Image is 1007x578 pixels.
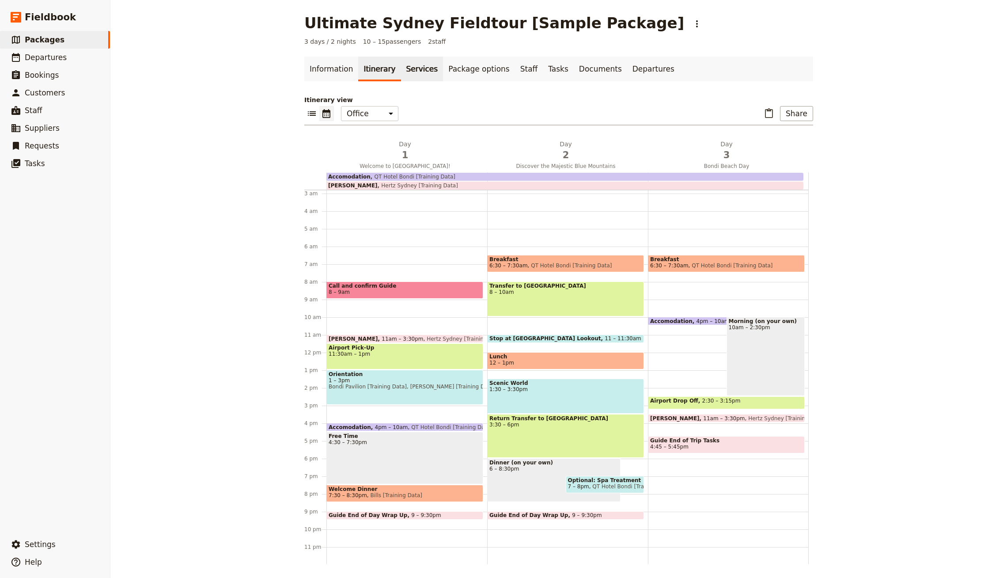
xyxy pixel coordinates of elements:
span: Fieldbook [25,11,76,24]
div: 3 am [304,190,326,197]
span: Guide End of Trip Tasks [650,437,803,444]
div: Lunch12 – 1pm [487,352,644,369]
button: Day2Discover the Majestic Blue Mountains [487,140,648,172]
div: Return Transfer to [GEOGRAPHIC_DATA]3:30 – 6pm [487,414,644,458]
button: Paste itinerary item [761,106,776,121]
span: Bondi Beach Day [648,163,805,170]
span: 4:45 – 5:45pm [650,444,689,450]
a: Staff [515,57,543,81]
a: Services [401,57,443,81]
a: Documents [574,57,627,81]
span: Stop at [GEOGRAPHIC_DATA] Lookout [489,335,605,342]
span: Bondi Pavilion [Training Data], [PERSON_NAME] [Training Data] [329,384,481,390]
div: 8 pm [304,491,326,498]
div: 2 pm [304,384,326,392]
p: Itinerary view [304,95,813,104]
span: 9 – 9:30pm [411,512,441,518]
div: Accomodation4pm – 10amQT Hotel Bondi [Training Data] [326,423,483,431]
span: 6:30 – 7:30am [489,262,528,269]
span: 8 – 10am [489,289,642,295]
span: Staff [25,106,42,115]
div: 4 pm [304,420,326,427]
span: 2:30 – 3:15pm [702,398,741,408]
span: QT Hotel Bondi [Training Data] [408,424,492,430]
span: 11am – 3:30pm [382,336,423,342]
span: Return Transfer to [GEOGRAPHIC_DATA] [489,415,642,422]
span: Help [25,558,42,567]
span: 10 – 15 passengers [363,37,421,46]
a: Information [304,57,358,81]
span: Scenic World [489,380,642,386]
span: 4pm – 10am [375,424,408,430]
span: Optional: Spa Treatment [568,477,642,483]
span: Suppliers [25,124,60,133]
button: Day3Bondi Beach Day [648,140,809,172]
span: 2 [491,148,641,162]
span: Breakfast [489,256,642,262]
span: Settings [25,540,56,549]
span: 1:30 – 3:30pm [489,386,642,392]
div: 6 am [304,243,326,250]
span: 3 days / 2 nights [304,37,356,46]
div: Welcome Dinner7:30 – 8:30pmBills [Training Data] [326,485,483,502]
div: 9 pm [304,508,326,515]
div: 9 am [304,296,326,303]
div: 7 pm [304,473,326,480]
span: QT Hotel Bondi [Training Data] [689,262,773,269]
button: Calendar view [319,106,334,121]
span: Bills [Training Data] [367,492,422,498]
div: 11 pm [304,544,326,551]
h1: Ultimate Sydney Fieldtour [Sample Package] [304,14,684,32]
span: [PERSON_NAME] [329,336,382,342]
span: Discover the Majestic Blue Mountains [487,163,644,170]
a: Tasks [543,57,574,81]
div: Guide End of Day Wrap Up9 – 9:30pm [487,511,644,520]
span: 4pm – 10am [697,318,730,324]
div: Airport Drop Off2:30 – 3:15pm [648,396,805,409]
span: [PERSON_NAME] [650,415,703,421]
div: 10 pm [304,526,326,533]
span: 2 staff [428,37,446,46]
span: Accomodation [650,318,697,324]
span: Call and confirm Guide [329,283,481,289]
span: 6:30 – 7:30am [650,262,689,269]
span: 11:30am – 1pm [329,351,481,357]
div: Stop at [GEOGRAPHIC_DATA] Lookout11 – 11:30am [487,335,644,343]
span: 3:30 – 6pm [489,422,642,428]
span: Customers [25,88,65,97]
h2: Day [651,140,802,162]
span: Hertz Sydney [Training Data] [424,336,503,342]
span: 3 [651,148,802,162]
span: Accomodation [328,174,371,180]
span: 11am – 3:30pm [703,415,745,421]
div: Breakfast6:30 – 7:30amQT Hotel Bondi [Training Data]Accomodation4pm – 10amQT Hotel Bondi [Trainin... [648,141,809,565]
span: Dinner (on your own) [489,460,618,466]
span: Tasks [25,159,45,168]
div: 3 pm [304,402,326,409]
div: 8 am [304,278,326,285]
span: Hertz Sydney [Training Data] [745,415,825,421]
span: 8 – 9am [329,289,350,295]
span: Departures [25,53,67,62]
div: Call and confirm Guide8 – 9am[PERSON_NAME]11am – 3:30pmHertz Sydney [Training Data]Airport Pick-U... [326,141,487,565]
div: 5 pm [304,437,326,445]
button: Day1Welcome to [GEOGRAPHIC_DATA]! [326,140,487,172]
div: Morning (on your own)10am – 2:30pm [727,317,805,396]
h2: Day [330,140,480,162]
div: Breakfast6:30 – 7:30amQT Hotel Bondi [Training Data] [487,255,644,272]
span: Airport Drop Off [650,398,702,404]
span: Free Time [329,433,481,439]
button: Actions [689,16,704,31]
span: Guide End of Day Wrap Up [489,512,572,518]
a: Itinerary [358,57,401,81]
div: 4 am [304,208,326,215]
div: Scenic World1:30 – 3:30pm [487,379,644,414]
span: [PERSON_NAME] [328,183,378,189]
div: [PERSON_NAME]Hertz Sydney [Training Data] [326,182,803,190]
div: [PERSON_NAME]11am – 3:30pmHertz Sydney [Training Data] [326,335,483,343]
span: Morning (on your own) [729,318,803,324]
div: [PERSON_NAME]11am – 3:30pmHertz Sydney [Training Data] [648,414,805,422]
span: 11 – 11:30am [605,335,641,342]
div: Dinner (on your own)6 – 8:30pm [487,458,621,502]
span: 7:30 – 8:30pm [329,492,367,498]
